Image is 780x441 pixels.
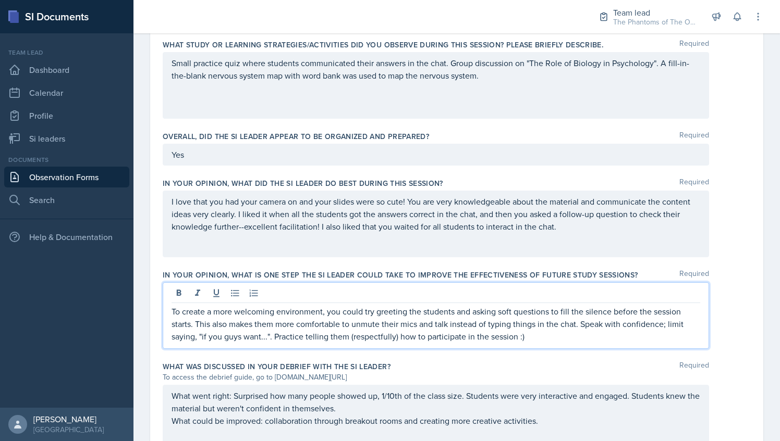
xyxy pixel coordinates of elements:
[4,167,129,187] a: Observation Forms
[33,424,104,435] div: [GEOGRAPHIC_DATA]
[172,148,700,161] p: Yes
[4,105,129,126] a: Profile
[4,155,129,165] div: Documents
[163,131,429,142] label: Overall, did the SI Leader appear to be organized and prepared?
[613,6,697,19] div: Team lead
[679,361,709,372] span: Required
[163,270,638,280] label: In your opinion, what is ONE step the SI Leader could take to improve the effectiveness of future...
[163,178,443,188] label: In your opinion, what did the SI Leader do BEST during this session?
[4,128,129,149] a: Si leaders
[172,195,700,233] p: I love that you had your camera on and your slides were so cute! You are very knowledgeable about...
[172,305,700,343] p: To create a more welcoming environment, you could try greeting the students and asking soft quest...
[4,48,129,57] div: Team lead
[172,414,700,427] p: What could be improved: collaboration through breakout rooms and creating more creative activities.
[4,190,129,210] a: Search
[163,40,603,50] label: What study or learning strategies/activities did you observe during this session? Please briefly ...
[613,17,697,28] div: The Phantoms of The Opera / Fall 2025
[172,389,700,414] p: What went right: Surprised how many people showed up, 1/10th of the class size. Students were ver...
[163,361,391,372] label: What was discussed in your debrief with the SI Leader?
[679,270,709,280] span: Required
[679,40,709,50] span: Required
[4,59,129,80] a: Dashboard
[679,131,709,142] span: Required
[4,82,129,103] a: Calendar
[33,414,104,424] div: [PERSON_NAME]
[4,226,129,247] div: Help & Documentation
[163,372,709,383] div: To access the debrief guide, go to [DOMAIN_NAME][URL]
[172,57,700,82] p: Small practice quiz where students communicated their answers in the chat. Group discussion on "T...
[679,178,709,188] span: Required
